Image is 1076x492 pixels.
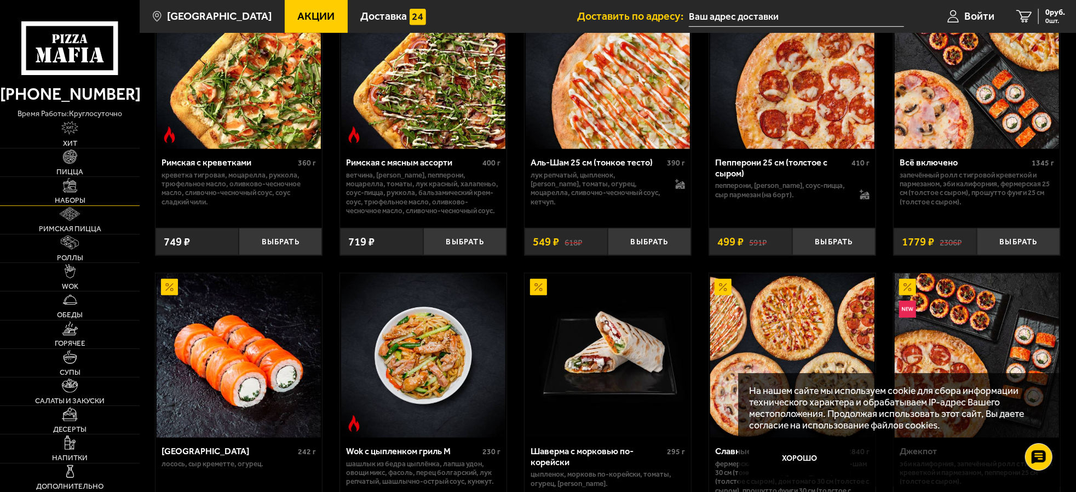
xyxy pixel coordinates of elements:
[348,236,375,247] span: 719 ₽
[715,446,844,457] div: Славные парни
[62,283,78,290] span: WOK
[55,340,85,347] span: Горячее
[56,168,83,175] span: Пицца
[608,228,691,255] button: Выбрать
[298,158,316,168] span: 360 г
[53,426,87,433] span: Десерты
[1045,18,1065,24] span: 0 шт.
[162,460,316,468] p: лосось, Сыр креметте, огурец.
[715,181,848,199] p: пепперони, [PERSON_NAME], соус-пицца, сыр пармезан (на борт).
[525,273,691,438] a: АкционныйШаверма с морковью по-корейски
[792,228,876,255] button: Выбрать
[577,11,689,22] span: Доставить по адресу:
[346,171,500,216] p: ветчина, [PERSON_NAME], пепперони, моцарелла, томаты, лук красный, халапеньо, соус-пицца, руккола...
[667,158,685,168] span: 390 г
[482,447,500,456] span: 230 г
[940,236,962,247] s: 2306 ₽
[531,157,664,168] div: Аль-Шам 25 см (тонкое тесто)
[346,415,362,432] img: Острое блюдо
[63,140,77,147] span: Хит
[750,236,767,247] s: 591 ₽
[161,279,178,296] img: Акционный
[533,236,559,247] span: 549 ₽
[531,171,664,207] p: лук репчатый, цыпленок, [PERSON_NAME], томаты, огурец, моцарелла, сливочно-чесночный соус, кетчуп.
[530,279,547,296] img: Акционный
[902,236,934,247] span: 1779 ₽
[162,171,316,207] p: креветка тигровая, моцарелла, руккола, трюфельное масло, оливково-чесночное масло, сливочно-чесно...
[899,279,916,296] img: Акционный
[361,11,407,22] span: Доставка
[346,127,362,144] img: Острое блюдо
[60,369,80,376] span: Супы
[156,273,322,438] a: АкционныйФиладельфия
[297,11,335,22] span: Акции
[977,228,1060,255] button: Выбрать
[167,11,272,22] span: [GEOGRAPHIC_DATA]
[52,454,88,461] span: Напитки
[667,447,685,456] span: 295 г
[423,228,507,255] button: Выбрать
[340,273,507,438] a: Острое блюдоWok с цыпленком гриль M
[57,311,83,318] span: Обеды
[57,254,83,261] span: Роллы
[39,225,101,232] span: Римская пицца
[482,158,500,168] span: 400 г
[157,273,321,438] img: Филадельфия
[531,470,685,488] p: цыпленок, морковь по-корейски, томаты, огурец, [PERSON_NAME].
[689,7,904,27] input: Ваш адрес доставки
[346,157,480,168] div: Римская с мясным ассорти
[709,273,876,438] a: АкционныйСлавные парни
[749,385,1043,431] p: На нашем сайте мы используем cookie для сбора информации технического характера и обрабатываем IP...
[710,273,874,438] img: Славные парни
[239,228,322,255] button: Выбрать
[894,273,1060,438] a: АкционныйНовинкаДжекпот
[346,446,480,457] div: Wok с цыпленком гриль M
[346,460,500,487] p: шашлык из бедра цыплёнка, лапша удон, овощи микс, фасоль, перец болгарский, лук репчатый, шашлычн...
[1032,158,1054,168] span: 1345 г
[35,397,105,404] span: Салаты и закуски
[900,157,1029,168] div: Всё включено
[715,279,732,296] img: Акционный
[964,11,994,22] span: Войти
[164,236,190,247] span: 749 ₽
[36,483,103,490] span: Дополнительно
[162,446,295,457] div: [GEOGRAPHIC_DATA]
[717,236,744,247] span: 499 ₽
[410,9,427,26] img: 15daf4d41897b9f0e9f617042186c801.svg
[899,301,916,318] img: Новинка
[565,236,583,247] s: 618 ₽
[900,171,1054,207] p: Запечённый ролл с тигровой креветкой и пармезаном, Эби Калифорния, Фермерская 25 см (толстое с сы...
[895,273,1059,438] img: Джекпот
[531,446,664,467] div: Шаверма с морковью по-корейски
[298,447,316,456] span: 242 г
[162,157,295,168] div: Римская с креветками
[715,157,849,179] div: Пепперони 25 см (толстое с сыром)
[1045,9,1065,16] span: 0 руб.
[161,127,178,144] img: Острое блюдо
[749,442,850,475] button: Хорошо
[851,158,870,168] span: 410 г
[341,273,505,438] img: Wok с цыпленком гриль M
[55,197,85,204] span: Наборы
[526,273,690,438] img: Шаверма с морковью по-корейски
